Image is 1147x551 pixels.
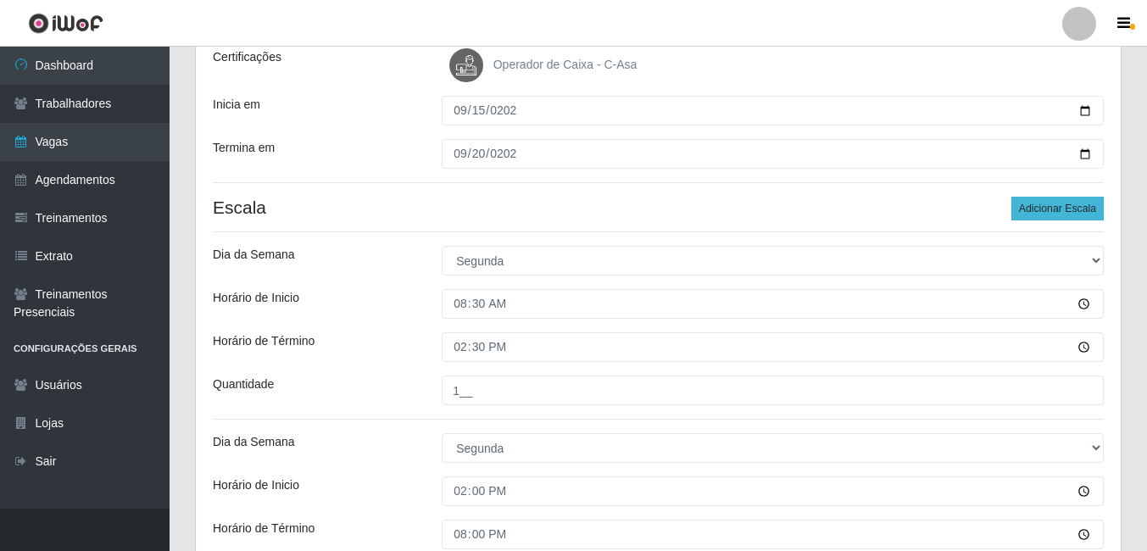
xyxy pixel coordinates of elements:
[442,376,1104,405] input: Informe a quantidade...
[442,289,1104,319] input: 00:00
[213,433,295,451] label: Dia da Semana
[442,332,1104,362] input: 00:00
[442,520,1104,549] input: 00:00
[213,139,275,157] label: Termina em
[449,48,490,82] img: Operador de Caixa - C-Asa
[442,96,1104,125] input: 00/00/0000
[493,58,638,71] span: Operador de Caixa - C-Asa
[442,139,1104,169] input: 00/00/0000
[213,332,315,350] label: Horário de Término
[28,13,103,34] img: CoreUI Logo
[213,376,274,393] label: Quantidade
[442,476,1104,506] input: 00:00
[213,289,299,307] label: Horário de Inicio
[213,96,260,114] label: Inicia em
[213,197,1104,218] h4: Escala
[213,476,299,494] label: Horário de Inicio
[1011,197,1104,220] button: Adicionar Escala
[213,520,315,537] label: Horário de Término
[213,48,281,66] label: Certificações
[213,246,295,264] label: Dia da Semana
